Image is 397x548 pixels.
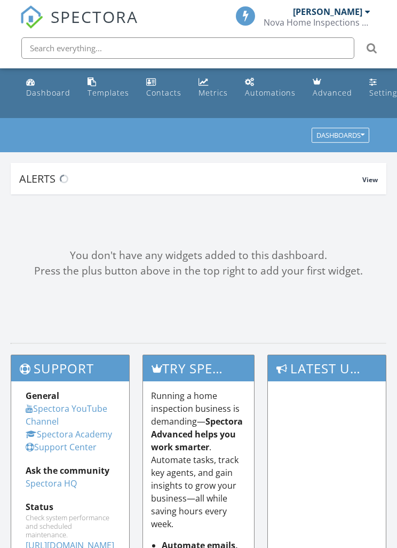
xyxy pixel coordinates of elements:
input: Search everything... [21,37,354,59]
div: [PERSON_NAME] [293,6,362,17]
h3: Support [11,355,129,381]
div: Check system performance and scheduled maintenance. [26,513,115,539]
div: Contacts [146,88,181,98]
img: The Best Home Inspection Software - Spectora [20,5,43,29]
div: Automations [245,88,296,98]
a: Advanced [308,73,356,103]
p: Running a home inspection business is demanding— . Automate tasks, track key agents, and gain ins... [151,389,247,530]
div: Nova Home Inspections LLC [264,17,370,28]
a: Automations (Basic) [241,73,300,103]
h3: Try spectora advanced [DATE] [143,355,255,381]
button: Dashboards [312,128,369,143]
div: You don't have any widgets added to this dashboard. [11,248,386,263]
div: Advanced [313,88,352,98]
div: Status [26,500,115,513]
div: Ask the community [26,464,115,477]
a: Metrics [194,73,232,103]
a: Support Center [26,441,97,453]
div: Dashboards [316,132,364,139]
strong: General [26,390,59,402]
span: View [362,175,378,184]
h3: Latest Updates [268,355,386,381]
strong: Spectora Advanced helps you work smarter [151,416,243,453]
div: Templates [88,88,129,98]
div: Alerts [19,171,362,186]
a: SPECTORA [20,14,138,37]
a: Spectora Academy [26,428,112,440]
a: Spectora HQ [26,477,77,489]
span: SPECTORA [51,5,138,28]
a: Templates [83,73,133,103]
div: Dashboard [26,88,70,98]
div: Press the plus button above in the top right to add your first widget. [11,263,386,279]
div: Metrics [198,88,228,98]
a: Contacts [142,73,186,103]
a: Spectora YouTube Channel [26,403,107,427]
a: Dashboard [22,73,75,103]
